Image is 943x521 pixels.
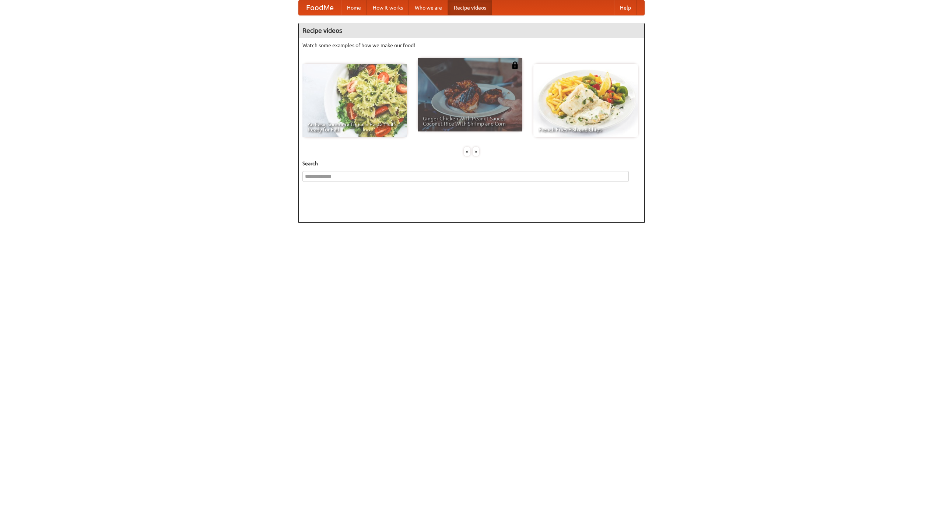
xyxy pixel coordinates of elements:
[464,147,470,156] div: «
[448,0,492,15] a: Recipe videos
[302,160,641,167] h5: Search
[533,64,638,137] a: French Fries Fish and Chips
[614,0,637,15] a: Help
[511,61,519,69] img: 483408.png
[299,0,341,15] a: FoodMe
[367,0,409,15] a: How it works
[409,0,448,15] a: Who we are
[308,122,402,132] span: An Easy, Summery Tomato Pasta That's Ready for Fall
[539,127,633,132] span: French Fries Fish and Chips
[341,0,367,15] a: Home
[299,23,644,38] h4: Recipe videos
[302,42,641,49] p: Watch some examples of how we make our food!
[302,64,407,137] a: An Easy, Summery Tomato Pasta That's Ready for Fall
[473,147,479,156] div: »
